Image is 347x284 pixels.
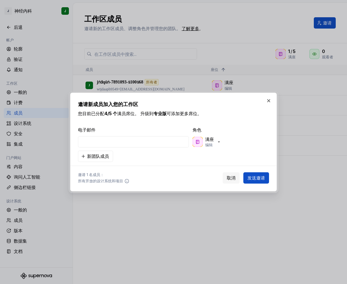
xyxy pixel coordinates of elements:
font: 新团队成员 [87,153,109,159]
font: 编辑 [205,142,213,147]
font: 取消 [227,175,236,180]
font: 角色 [193,127,201,132]
button: 新团队成员 [78,151,113,162]
button: 取消 [223,172,240,184]
font: 邀请新成员加入您的工作区 [78,101,138,107]
font: 满员席位。 [117,111,139,116]
button: 发送邀请 [243,172,269,184]
font: 您目前已分配 [78,111,104,116]
font: 邀请 1 名成员： [78,172,104,177]
font: 满座 [205,137,214,142]
font: 4/5 个 [104,111,117,116]
font: 所有开放的设计系统和项目 [78,179,123,183]
button: 满座编辑 [191,136,224,148]
font: 可添加更多席位。 [167,111,202,116]
font: 电子邮件 [78,127,96,132]
font: 升级到 [140,111,153,116]
font: 发送邀请 [247,175,265,180]
font: 专业版 [153,111,167,116]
